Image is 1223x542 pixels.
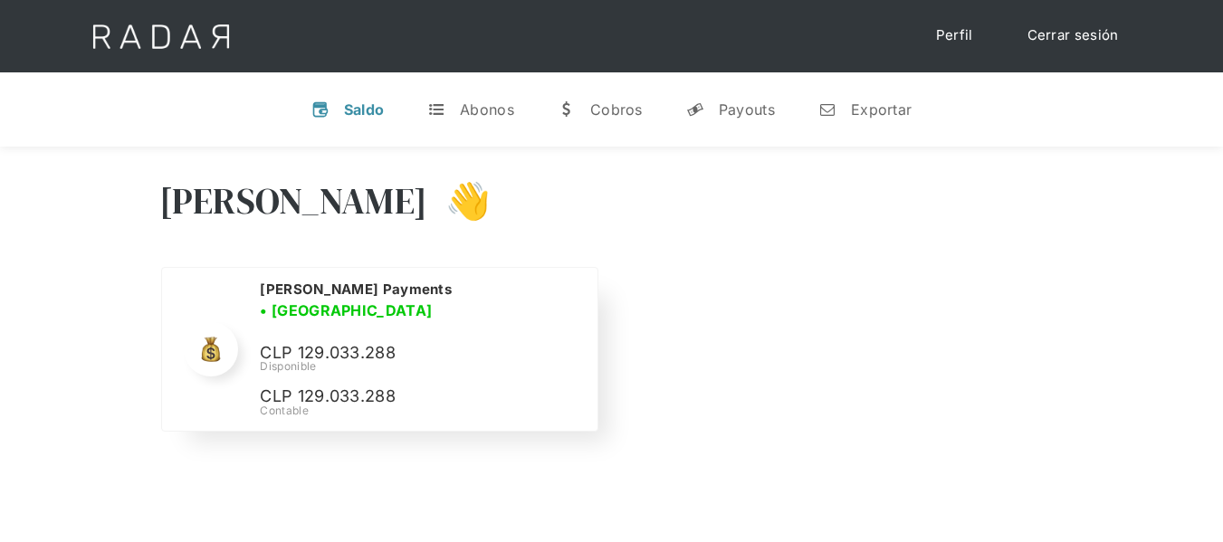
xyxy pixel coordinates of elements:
div: Contable [260,403,575,419]
div: y [686,100,704,119]
div: Cobros [590,100,643,119]
p: CLP 129.033.288 [260,340,531,366]
div: Abonos [460,100,514,119]
div: n [818,100,836,119]
h3: [PERSON_NAME] [159,178,428,223]
div: t [427,100,445,119]
h3: 👋 [427,178,491,223]
div: v [311,100,330,119]
div: Saldo [344,100,385,119]
p: CLP 129.033.288 [260,384,531,410]
div: Payouts [719,100,775,119]
div: Exportar [851,100,912,119]
a: Perfil [918,18,991,53]
h3: • [GEOGRAPHIC_DATA] [260,300,432,321]
div: Disponible [260,358,575,375]
div: w [558,100,576,119]
h2: [PERSON_NAME] Payments [260,281,452,299]
a: Cerrar sesión [1009,18,1137,53]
